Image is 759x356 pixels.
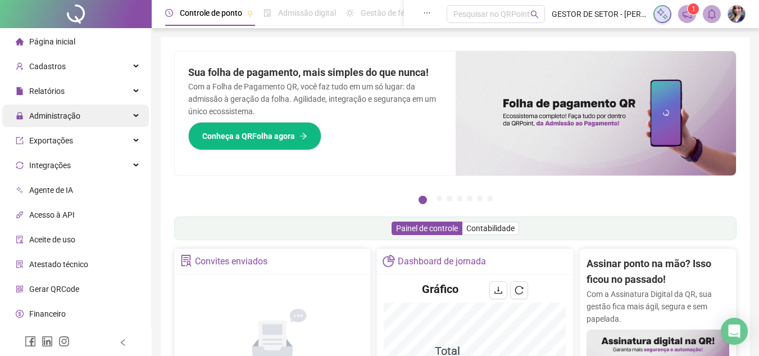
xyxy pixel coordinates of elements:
[466,224,515,233] span: Contabilidade
[16,285,24,293] span: qrcode
[515,286,524,295] span: reload
[165,9,173,17] span: clock-circle
[456,51,737,175] img: banner%2F8d14a306-6205-4263-8e5b-06e9a85ad873.png
[688,3,699,15] sup: 1
[16,310,24,318] span: dollar
[29,37,75,46] span: Página inicial
[707,9,717,19] span: bell
[29,111,80,120] span: Administração
[29,161,71,170] span: Integrações
[247,10,253,17] span: pushpin
[195,252,267,271] div: Convites enviados
[29,136,73,145] span: Exportações
[29,210,75,219] span: Acesso à API
[29,285,79,294] span: Gerar QRCode
[487,196,493,201] button: 7
[587,288,729,325] p: Com a Assinatura Digital da QR, sua gestão fica mais ágil, segura e sem papelada.
[29,62,66,71] span: Cadastros
[477,196,483,201] button: 6
[16,236,24,244] span: audit
[16,260,24,268] span: solution
[467,196,472,201] button: 5
[457,196,462,201] button: 4
[29,260,88,269] span: Atestado técnico
[419,196,427,204] button: 1
[202,130,295,142] span: Conheça a QRFolha agora
[692,5,696,13] span: 1
[346,9,354,17] span: sun
[29,235,75,244] span: Aceite de uso
[299,132,307,140] span: arrow-right
[188,65,442,80] h2: Sua folha de pagamento, mais simples do que nunca!
[16,211,24,219] span: api
[263,9,271,17] span: file-done
[552,8,647,20] span: GESTOR DE SETOR - [PERSON_NAME] e [PERSON_NAME]
[656,8,669,20] img: sparkle-icon.fc2bf0ac1784a2077858766a79e2daf3.svg
[361,8,417,17] span: Gestão de férias
[58,336,70,347] span: instagram
[42,336,53,347] span: linkedin
[383,255,394,267] span: pie-chart
[16,87,24,95] span: file
[188,122,321,150] button: Conheça a QRFolha agora
[180,8,242,17] span: Controle de ponto
[119,339,127,346] span: left
[29,309,66,318] span: Financeiro
[16,112,24,120] span: lock
[278,8,336,17] span: Admissão digital
[728,6,745,22] img: 14119
[682,9,692,19] span: notification
[587,256,729,288] h2: Assinar ponto na mão? Isso ficou no passado!
[494,286,503,295] span: download
[423,9,431,17] span: ellipsis
[16,62,24,70] span: user-add
[447,196,452,201] button: 3
[180,255,192,267] span: solution
[721,318,748,345] div: Open Intercom Messenger
[530,10,539,19] span: search
[16,38,24,46] span: home
[422,281,458,297] h4: Gráfico
[25,336,36,347] span: facebook
[29,87,65,96] span: Relatórios
[437,196,442,201] button: 2
[29,186,73,195] span: Agente de IA
[16,137,24,145] span: export
[16,161,24,169] span: sync
[396,224,458,233] span: Painel de controle
[188,80,442,118] p: Com a Folha de Pagamento QR, você faz tudo em um só lugar: da admissão à geração da folha. Agilid...
[398,252,486,271] div: Dashboard de jornada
